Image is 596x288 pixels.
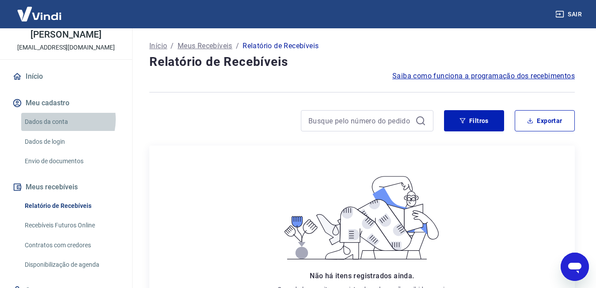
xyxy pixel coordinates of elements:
[515,110,575,131] button: Exportar
[21,256,121,274] a: Disponibilização de agenda
[11,67,121,86] a: Início
[308,114,412,127] input: Busque pelo número do pedido
[21,216,121,234] a: Recebíveis Futuros Online
[236,41,239,51] p: /
[171,41,174,51] p: /
[11,177,121,197] button: Meus recebíveis
[11,0,68,27] img: Vindi
[310,272,414,280] span: Não há itens registrados ainda.
[11,93,121,113] button: Meu cadastro
[149,53,575,71] h4: Relatório de Recebíveis
[243,41,319,51] p: Relatório de Recebíveis
[17,43,115,52] p: [EMAIL_ADDRESS][DOMAIN_NAME]
[21,152,121,170] a: Envio de documentos
[21,197,121,215] a: Relatório de Recebíveis
[554,6,585,23] button: Sair
[561,253,589,281] iframe: Botão para abrir a janela de mensagens, conversa em andamento
[444,110,504,131] button: Filtros
[21,236,121,254] a: Contratos com credores
[30,30,101,39] p: [PERSON_NAME]
[392,71,575,81] a: Saiba como funciona a programação dos recebimentos
[21,113,121,131] a: Dados da conta
[21,133,121,151] a: Dados de login
[149,41,167,51] a: Início
[178,41,232,51] a: Meus Recebíveis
